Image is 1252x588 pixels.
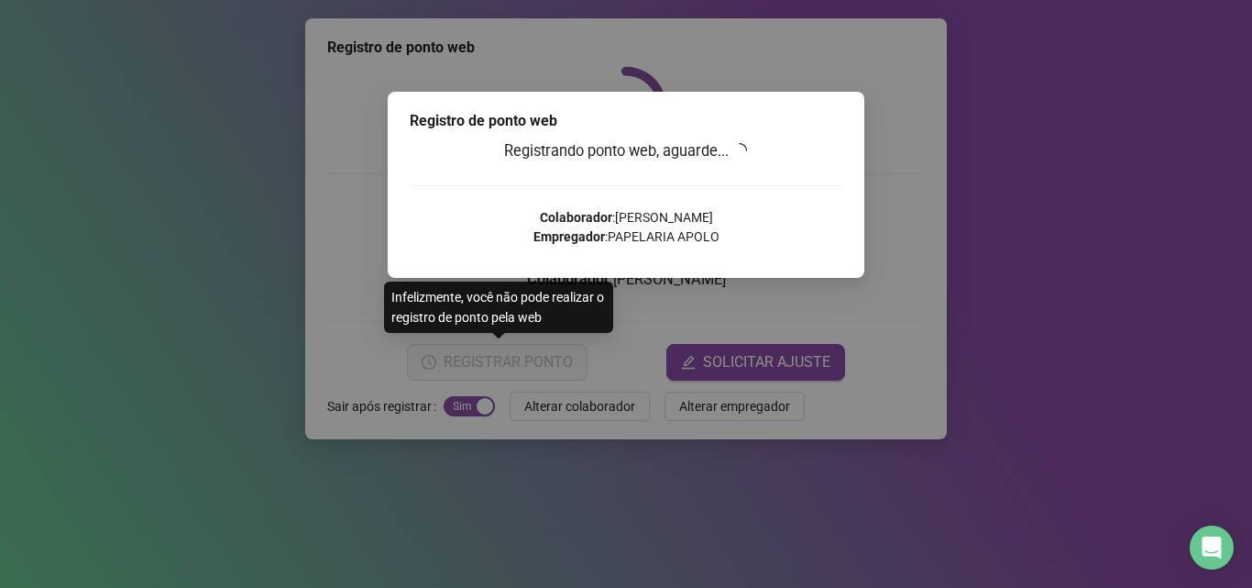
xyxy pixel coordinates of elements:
[730,140,751,161] span: loading
[533,229,605,244] strong: Empregador
[410,208,842,247] p: : [PERSON_NAME] : PAPELARIA APOLO
[540,210,612,225] strong: Colaborador
[410,110,842,132] div: Registro de ponto web
[410,139,842,163] h3: Registrando ponto web, aguarde...
[1190,526,1234,570] div: Open Intercom Messenger
[384,282,613,333] div: Infelizmente, você não pode realizar o registro de ponto pela web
